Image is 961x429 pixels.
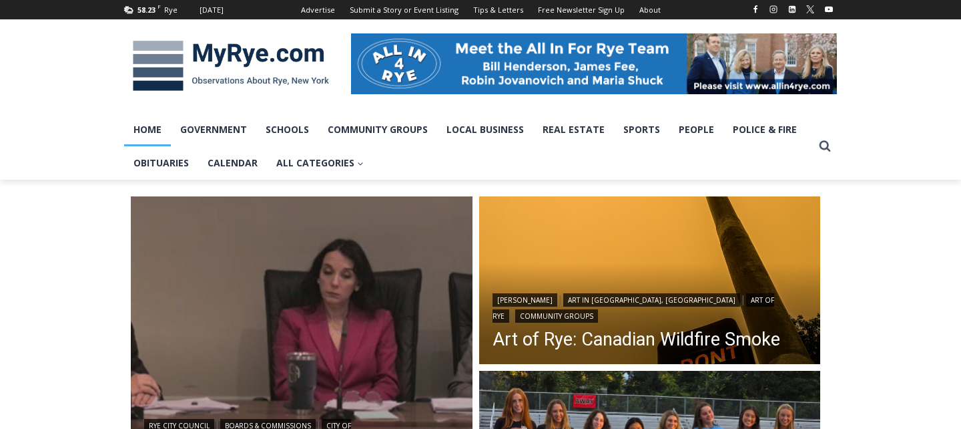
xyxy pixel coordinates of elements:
[533,113,614,146] a: Real Estate
[157,3,161,10] span: F
[479,196,821,368] img: [PHOTO: Canadian Wildfire Smoke. Few ventured out unmasked as the skies turned an eerie orange in...
[493,291,808,323] div: | | |
[124,31,338,101] img: MyRye.com
[669,113,723,146] a: People
[171,113,256,146] a: Government
[747,1,763,17] a: Facebook
[267,146,373,180] a: All Categories
[723,113,806,146] a: Police & Fire
[198,146,267,180] a: Calendar
[164,4,178,16] div: Rye
[813,134,837,158] button: View Search Form
[802,1,818,17] a: X
[821,1,837,17] a: YouTube
[276,156,364,170] span: All Categories
[256,113,318,146] a: Schools
[493,293,557,307] a: [PERSON_NAME]
[318,113,437,146] a: Community Groups
[124,113,813,180] nav: Primary Navigation
[563,293,740,307] a: Art in [GEOGRAPHIC_DATA], [GEOGRAPHIC_DATA]
[124,146,198,180] a: Obituaries
[137,5,155,15] span: 58.23
[614,113,669,146] a: Sports
[784,1,800,17] a: Linkedin
[493,293,774,323] a: Art of Rye
[437,113,533,146] a: Local Business
[493,329,808,349] a: Art of Rye: Canadian Wildfire Smoke
[351,33,837,94] img: All in for Rye
[515,309,598,323] a: Community Groups
[479,196,821,368] a: Read More Art of Rye: Canadian Wildfire Smoke
[765,1,781,17] a: Instagram
[200,4,224,16] div: [DATE]
[124,113,171,146] a: Home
